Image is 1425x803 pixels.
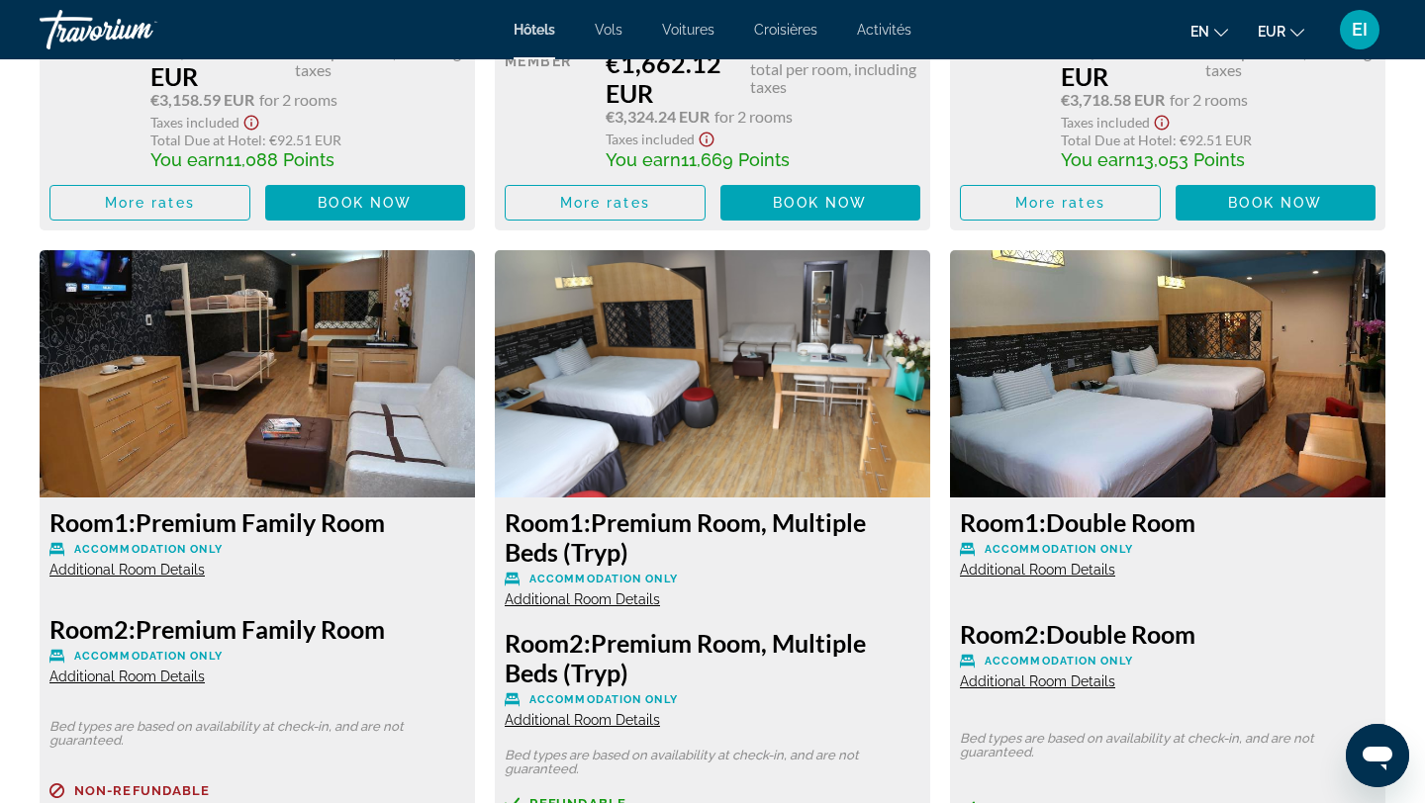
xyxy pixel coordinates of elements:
[1205,44,1376,79] span: total per room, including taxes
[960,673,1115,689] span: Additional Room Details
[1061,91,1165,109] span: €3,718.58 EUR
[985,543,1133,556] span: Accommodation Only
[681,149,790,170] span: 11,669 Points
[49,614,114,644] span: Room
[49,562,205,578] span: Additional Room Details
[49,507,114,537] span: Room
[750,60,920,96] span: total per room, including taxes
[505,749,920,776] p: Bed types are based on availability at check-in, and are not guaranteed.
[1061,32,1376,91] div: €1,859.29 EUR
[606,149,681,170] span: You earn
[1170,91,1248,109] span: for 2 rooms
[505,507,569,537] span: Room
[318,195,412,211] span: Book now
[295,44,465,79] span: total per room, including taxes
[49,185,250,221] button: More rates
[1258,17,1304,45] button: Changer de devise
[606,131,695,147] span: Taxes included
[74,650,223,663] span: Accommodation Only
[857,22,911,38] a: Activités
[754,22,817,38] a: Croisières
[49,720,465,748] p: Bed types are based on availability at check-in, and are not guaranteed.
[1061,132,1173,148] span: Total Due at Hotel
[960,619,1046,649] span: 2:
[960,507,1376,537] h3: Double Room
[985,655,1133,668] span: Accommodation Only
[150,149,226,170] span: You earn
[40,4,237,55] a: Travorium
[505,712,660,728] span: Additional Room Details
[265,185,466,221] button: Book now
[960,619,1024,649] span: Room
[720,185,921,221] button: Book now
[49,32,136,170] div: Member
[49,614,465,644] h3: Premium Family Room
[505,591,660,607] span: Additional Room Details
[595,22,622,38] a: Vols
[49,507,136,537] span: 1:
[505,628,591,658] span: 2:
[74,784,210,797] span: Non-refundable
[1346,724,1409,787] iframe: Bouton de lancement de la fenêtre de messagerie
[1352,19,1368,40] font: EI
[960,507,1046,537] span: 1:
[505,628,920,687] h3: Premium Room, Multiple Beds (Tryp)
[560,195,650,211] span: More rates
[960,507,1024,537] span: Room
[1061,149,1136,170] span: You earn
[514,22,555,38] a: Hôtels
[714,108,793,126] span: for 2 rooms
[150,132,465,148] div: : €92.51 EUR
[960,619,1376,649] h3: Double Room
[226,149,334,170] span: 11,088 Points
[960,562,1115,578] span: Additional Room Details
[1150,109,1174,132] button: Show Taxes and Fees disclaimer
[1061,114,1150,131] span: Taxes included
[505,185,706,221] button: More rates
[505,48,591,170] div: Member
[150,91,254,109] span: €3,158.59 EUR
[1258,24,1285,40] font: EUR
[950,250,1385,497] img: 5704567c-6242-47d5-9a0f-5188f85c9cd0.jpeg
[606,48,920,108] div: €1,662.12 EUR
[49,614,136,644] span: 2:
[150,114,239,131] span: Taxes included
[40,250,475,497] img: e0f1707b-ac3a-4139-ba42-f5247116a5e3.jpeg
[150,32,465,91] div: €1,579.30 EUR
[150,132,262,148] span: Total Due at Hotel
[49,507,465,537] h3: Premium Family Room
[529,573,678,585] span: Accommodation Only
[505,507,920,567] h3: Premium Room, Multiple Beds (Tryp)
[529,693,678,706] span: Accommodation Only
[1334,9,1385,50] button: Menu utilisateur
[662,22,714,38] a: Voitures
[1061,132,1376,148] div: : €92.51 EUR
[505,628,569,658] span: Room
[960,32,1046,170] div: Member
[1190,24,1209,40] font: en
[1190,17,1228,45] button: Changer de langue
[239,109,263,132] button: Show Taxes and Fees disclaimer
[49,669,205,684] span: Additional Room Details
[960,732,1376,759] p: Bed types are based on availability at check-in, and are not guaranteed.
[695,126,718,148] button: Show Taxes and Fees disclaimer
[74,543,223,556] span: Accommodation Only
[259,91,337,109] span: for 2 rooms
[1015,195,1105,211] span: More rates
[773,195,867,211] span: Book now
[495,250,930,497] img: 112d6205-86df-4533-8e46-e66d0775314e.jpeg
[1176,185,1377,221] button: Book now
[505,507,591,537] span: 1:
[606,108,710,126] span: €3,324.24 EUR
[105,195,195,211] span: More rates
[1136,149,1245,170] span: 13,053 Points
[960,185,1161,221] button: More rates
[1228,195,1322,211] span: Book now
